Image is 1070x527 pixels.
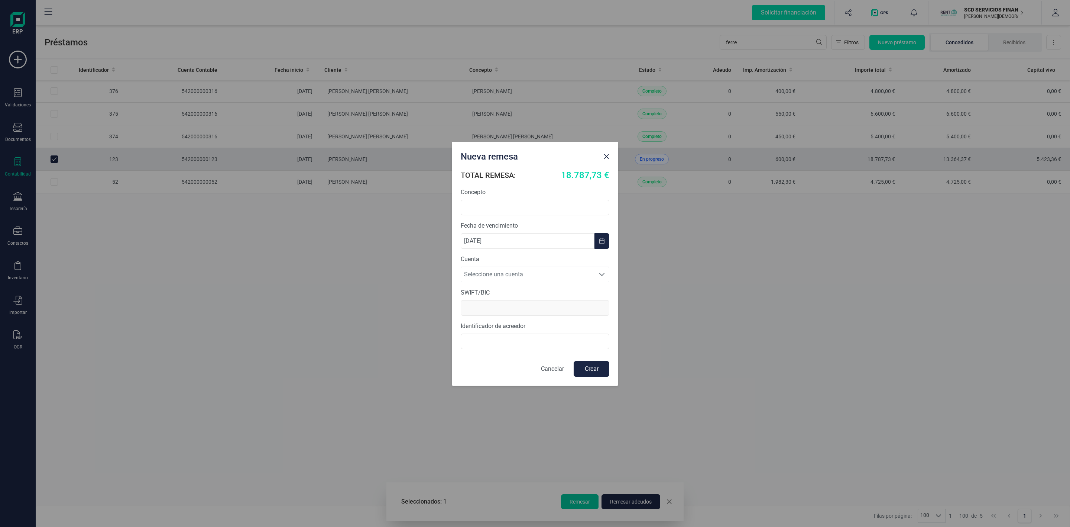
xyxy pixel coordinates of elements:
[461,267,595,282] span: Seleccione una cuenta
[461,188,609,197] label: Concepto
[461,221,609,230] label: Fecha de vencimiento
[594,233,609,249] button: Choose Date
[461,288,609,297] label: SWIFT/BIC
[541,364,564,373] p: Cancelar
[461,255,609,264] label: Cuenta
[561,168,609,182] span: 18.787,73 €
[458,148,600,163] div: Nueva remesa
[461,233,594,249] input: dd/mm/aaaa
[600,151,612,163] button: Close
[461,322,609,331] label: Identificador de acreedor
[574,361,609,377] button: Crear
[461,170,516,180] h6: TOTAL REMESA:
